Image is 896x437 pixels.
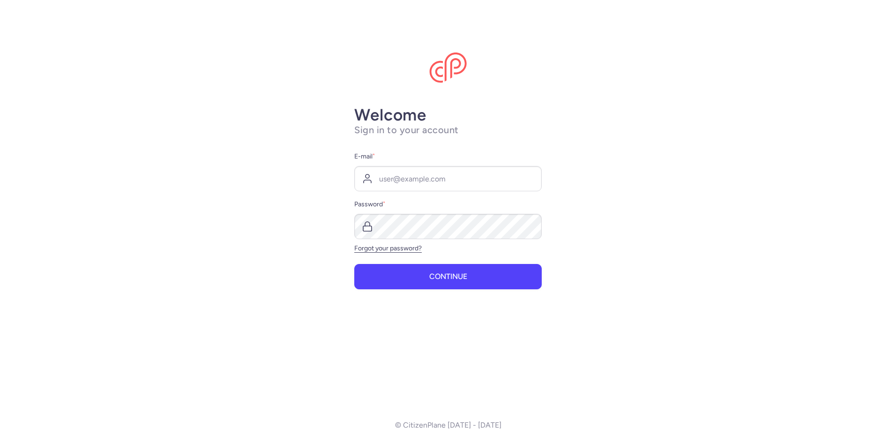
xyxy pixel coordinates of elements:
[354,199,542,210] label: Password
[429,272,467,281] span: Continue
[395,421,501,429] p: © CitizenPlane [DATE] - [DATE]
[354,244,422,252] a: Forgot your password?
[354,264,542,289] button: Continue
[354,105,426,125] strong: Welcome
[354,124,542,136] h1: Sign in to your account
[354,151,542,162] label: E-mail
[429,53,467,83] img: CitizenPlane logo
[354,166,542,191] input: user@example.com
